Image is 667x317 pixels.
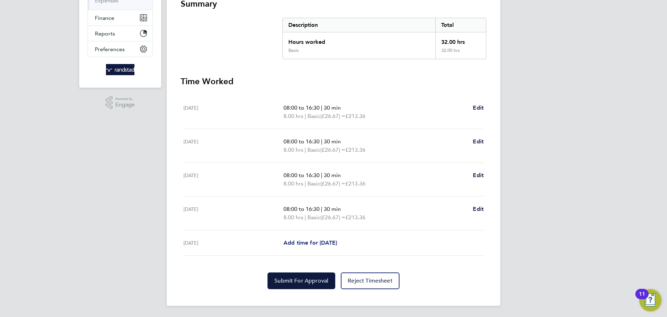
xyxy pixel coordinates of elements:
[473,171,484,180] a: Edit
[283,214,303,221] span: 8.00 hrs
[283,32,435,48] div: Hours worked
[183,104,283,120] div: [DATE]
[283,180,303,187] span: 8.00 hrs
[345,214,365,221] span: £213.36
[283,146,303,153] span: 8.00 hrs
[88,26,153,41] button: Reports
[95,46,125,53] span: Preferences
[283,172,320,179] span: 08:00 to 16:30
[274,277,328,284] span: Submit For Approval
[435,48,486,59] div: 32.00 hrs
[435,18,486,32] div: Total
[305,214,306,221] span: |
[473,104,484,112] a: Edit
[348,277,393,284] span: Reject Timesheet
[88,41,153,57] button: Preferences
[95,30,115,37] span: Reports
[321,206,322,212] span: |
[183,137,283,154] div: [DATE]
[283,18,435,32] div: Description
[324,104,341,111] span: 30 min
[283,206,320,212] span: 08:00 to 16:30
[320,180,345,187] span: (£26.67) =
[320,214,345,221] span: (£26.67) =
[473,206,484,212] span: Edit
[321,172,322,179] span: |
[307,180,320,188] span: Basic
[435,32,486,48] div: 32.00 hrs
[324,138,341,145] span: 30 min
[88,64,153,75] a: Go to home page
[473,104,484,111] span: Edit
[283,113,303,119] span: 8.00 hrs
[283,104,320,111] span: 08:00 to 16:30
[307,146,320,154] span: Basic
[288,48,299,53] div: Basic
[345,146,365,153] span: £213.36
[320,146,345,153] span: (£26.67) =
[639,289,661,311] button: Open Resource Center, 11 new notifications
[106,96,135,109] a: Powered byEngage
[345,113,365,119] span: £213.36
[283,239,337,247] a: Add time for [DATE]
[341,272,400,289] button: Reject Timesheet
[283,239,337,246] span: Add time for [DATE]
[321,104,322,111] span: |
[282,18,486,59] div: Summary
[324,172,341,179] span: 30 min
[95,15,114,21] span: Finance
[307,213,320,222] span: Basic
[183,171,283,188] div: [DATE]
[283,138,320,145] span: 08:00 to 16:30
[305,146,306,153] span: |
[305,180,306,187] span: |
[473,138,484,145] span: Edit
[473,137,484,146] a: Edit
[305,113,306,119] span: |
[106,64,135,75] img: randstad-logo-retina.png
[473,172,484,179] span: Edit
[639,294,645,303] div: 11
[345,180,365,187] span: £213.36
[88,10,153,25] button: Finance
[324,206,341,212] span: 30 min
[183,205,283,222] div: [DATE]
[115,102,135,108] span: Engage
[307,112,320,120] span: Basic
[183,239,283,247] div: [DATE]
[473,205,484,213] a: Edit
[321,138,322,145] span: |
[181,76,486,87] h3: Time Worked
[320,113,345,119] span: (£26.67) =
[267,272,335,289] button: Submit For Approval
[115,96,135,102] span: Powered by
